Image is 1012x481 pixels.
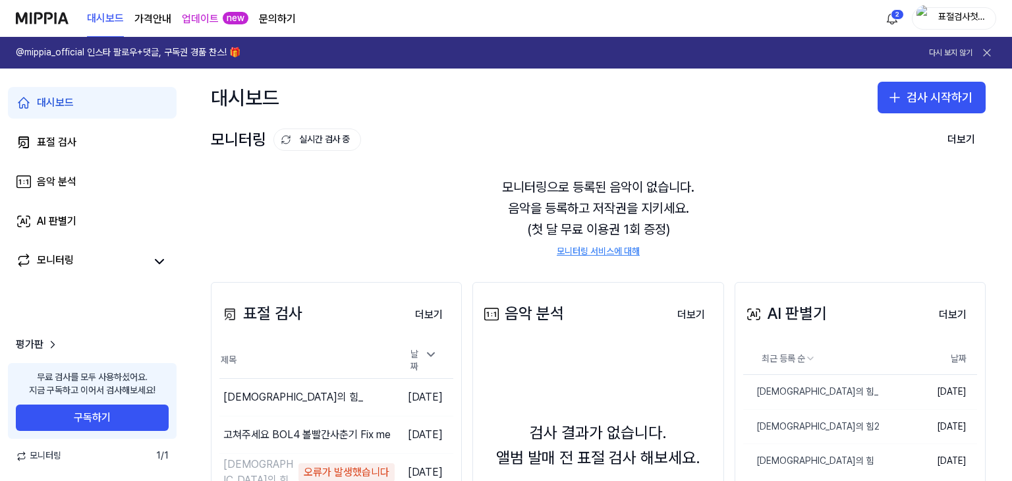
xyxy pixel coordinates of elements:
[743,410,901,444] a: [DEMOGRAPHIC_DATA]의 힘2
[928,302,977,328] button: 더보기
[395,378,453,416] td: [DATE]
[219,301,302,326] div: 표절 검사
[743,301,827,326] div: AI 판별기
[929,47,972,59] button: 다시 보지 않기
[182,11,219,27] a: 업데이트
[878,82,986,113] button: 검사 시작하기
[16,405,169,431] button: 구독하기
[16,337,59,353] a: 평가판
[37,95,74,111] div: 대시보드
[901,409,977,444] td: [DATE]
[743,375,901,409] a: [DEMOGRAPHIC_DATA]의 힘_
[273,128,361,151] button: 실시간 검사 중
[405,302,453,328] button: 더보기
[901,343,977,375] th: 날짜
[743,420,880,434] div: [DEMOGRAPHIC_DATA]의 힘2
[16,337,43,353] span: 평가판
[743,444,901,478] a: [DEMOGRAPHIC_DATA]의 힘
[901,375,977,410] td: [DATE]
[8,87,177,119] a: 대시보드
[156,449,169,463] span: 1 / 1
[259,11,296,27] a: 문의하기
[557,245,640,258] a: 모니터링 서비스에 대해
[901,444,977,478] td: [DATE]
[211,82,279,113] div: 대시보드
[928,300,977,328] a: 더보기
[496,420,700,471] div: 검사 결과가 없습니다. 앨범 발매 전 표절 검사 해보세요.
[395,416,453,453] td: [DATE]
[405,344,443,378] div: 날짜
[916,5,932,32] img: profile
[912,7,996,30] button: profile표절검사첫손님
[37,213,76,229] div: AI 판별기
[223,427,391,443] div: 고쳐주세요 BOL4 볼빨간사춘기 Fix me
[884,11,900,26] img: 알림
[16,252,145,271] a: 모니터링
[211,127,361,152] div: 모니터링
[223,12,248,25] div: new
[37,134,76,150] div: 표절 검사
[37,174,76,190] div: 음악 분석
[29,371,155,397] div: 무료 검사를 모두 사용하셨어요. 지금 구독하고 이어서 검사해보세요!
[667,300,716,328] a: 더보기
[936,11,988,25] div: 표절검사첫손님
[882,8,903,29] button: 알림2
[87,1,124,37] a: 대시보드
[405,300,453,328] a: 더보기
[743,455,874,468] div: [DEMOGRAPHIC_DATA]의 힘
[937,127,986,153] button: 더보기
[211,161,986,274] div: 모니터링으로 등록된 음악이 없습니다. 음악을 등록하고 저작권을 지키세요. (첫 달 무료 이용권 1회 증정)
[37,252,74,271] div: 모니터링
[16,449,61,463] span: 모니터링
[481,301,564,326] div: 음악 분석
[16,46,240,59] h1: @mippia_official 인스타 팔로우+댓글, 구독권 경품 찬스! 🎁
[8,166,177,198] a: 음악 분석
[134,11,171,27] a: 가격안내
[223,389,363,405] div: [DEMOGRAPHIC_DATA]의 힘_
[667,302,716,328] button: 더보기
[8,206,177,237] a: AI 판별기
[891,9,904,20] div: 2
[743,385,878,399] div: [DEMOGRAPHIC_DATA]의 힘_
[8,127,177,158] a: 표절 검사
[219,343,395,379] th: 제목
